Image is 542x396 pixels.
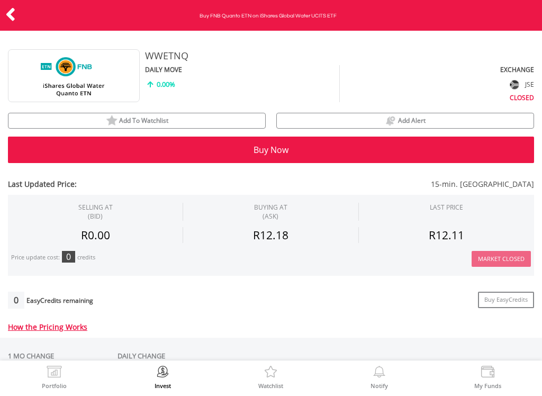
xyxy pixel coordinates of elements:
span: R12.18 [253,228,288,242]
label: Watchlist [258,383,283,389]
button: Buy Now [8,137,534,163]
div: DAILY CHANGE [118,351,249,361]
span: Add To Watchlist [119,116,168,125]
img: watchlist [106,115,118,127]
div: CLOSED [340,92,534,102]
span: 0.00% [157,79,175,89]
button: watchlist Add To Watchlist [8,113,266,129]
button: price alerts bell Add Alert [276,113,534,129]
img: price alerts bell [385,115,396,127]
button: Market Closed [472,251,531,267]
img: EQU.ZA.WWETNQ.png [34,49,113,102]
img: Watchlist [263,366,279,381]
img: View Portfolio [46,366,62,381]
span: JSE [525,80,534,89]
img: flag [510,80,519,89]
label: Invest [155,383,171,389]
span: 15-min. [GEOGRAPHIC_DATA] [227,179,534,190]
a: Buy EasyCredits [478,292,534,308]
img: View Notifications [371,366,387,381]
div: 0 [8,292,24,309]
div: 0 [62,251,75,263]
div: DAILY MOVE [145,65,340,74]
a: My Funds [474,366,501,389]
span: Last Updated Price: [8,179,227,190]
span: (ASK) [254,212,287,221]
div: LAST PRICE [430,203,463,212]
span: (BID) [78,212,113,221]
div: WWETNQ [145,49,437,63]
a: Notify [371,366,388,389]
label: Notify [371,383,388,389]
a: Portfolio [42,366,67,389]
span: R0.00 [81,228,110,242]
div: SELLING AT [78,203,113,221]
img: View Funds [480,366,496,381]
img: Invest Now [155,366,171,381]
div: Price update cost: [11,254,60,262]
div: EXCHANGE [340,65,534,74]
span: BUYING AT [254,203,287,221]
a: How the Pricing Works [8,322,87,332]
div: credits [77,254,95,262]
div: 1 MO CHANGE [8,351,54,361]
label: My Funds [474,383,501,389]
a: Watchlist [258,366,283,389]
span: R12.11 [429,228,464,242]
span: Add Alert [398,116,426,125]
a: Invest [155,366,171,389]
div: EasyCredits remaining [26,297,93,306]
label: Portfolio [42,383,67,389]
